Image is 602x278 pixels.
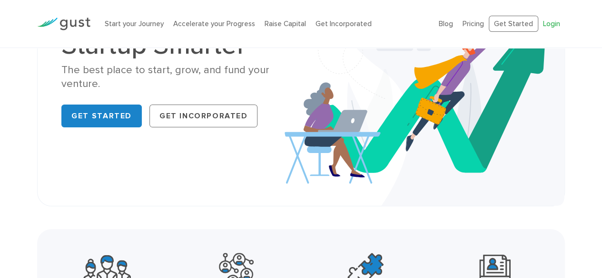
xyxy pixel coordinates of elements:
a: Blog [439,19,453,28]
a: Get Started [489,16,538,32]
a: Login [543,19,560,28]
div: The best place to start, grow, and fund your venture. [61,63,294,91]
a: Raise Capital [265,19,306,28]
img: Gust Logo [37,18,90,30]
a: Get Started [61,105,142,127]
a: Get Incorporated [149,105,258,127]
a: Start your Journey [105,19,164,28]
h1: Startup Smarter [61,32,294,58]
a: Accelerate your Progress [173,19,255,28]
a: Get Incorporated [316,19,372,28]
a: Pricing [463,19,484,28]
